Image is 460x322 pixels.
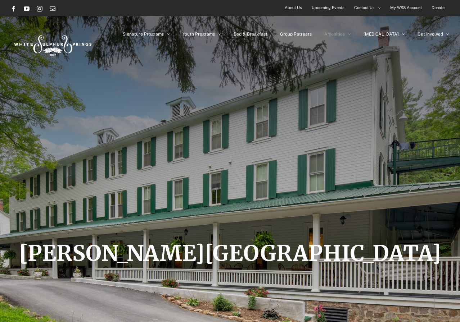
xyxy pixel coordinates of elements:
span: Signature Programs [123,32,164,36]
a: Youth Programs [182,16,221,52]
span: Contact Us [354,3,375,13]
span: About Us [285,3,302,13]
span: Bed & Breakfast [234,32,267,36]
span: Get Involved [418,32,443,36]
span: Group Retreats [280,32,312,36]
a: [MEDICAL_DATA] [364,16,405,52]
a: Amenities [324,16,351,52]
span: Upcoming Events [312,3,344,13]
img: White Sulphur Springs Logo [11,27,94,61]
span: Donate [432,3,445,13]
a: Get Involved [418,16,449,52]
a: Facebook [11,6,17,11]
span: Amenities [324,32,345,36]
a: YouTube [24,6,30,11]
nav: Main Menu [123,16,449,52]
a: Email [50,6,55,11]
a: Instagram [37,6,42,11]
span: [MEDICAL_DATA] [364,32,399,36]
span: [PERSON_NAME][GEOGRAPHIC_DATA] [19,240,441,267]
a: Signature Programs [123,16,170,52]
a: Bed & Breakfast [234,16,267,52]
span: My WSS Account [390,3,422,13]
a: Group Retreats [280,16,312,52]
span: Youth Programs [182,32,215,36]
